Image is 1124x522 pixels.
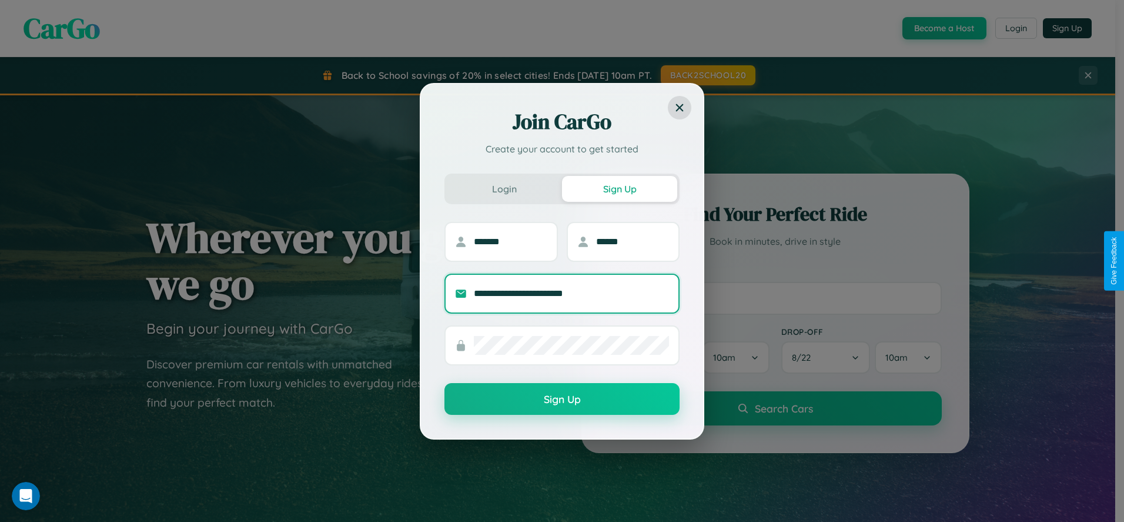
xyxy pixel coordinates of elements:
button: Login [447,176,562,202]
button: Sign Up [562,176,677,202]
div: Give Feedback [1110,237,1118,285]
p: Create your account to get started [444,142,680,156]
h2: Join CarGo [444,108,680,136]
button: Sign Up [444,383,680,415]
iframe: Intercom live chat [12,482,40,510]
